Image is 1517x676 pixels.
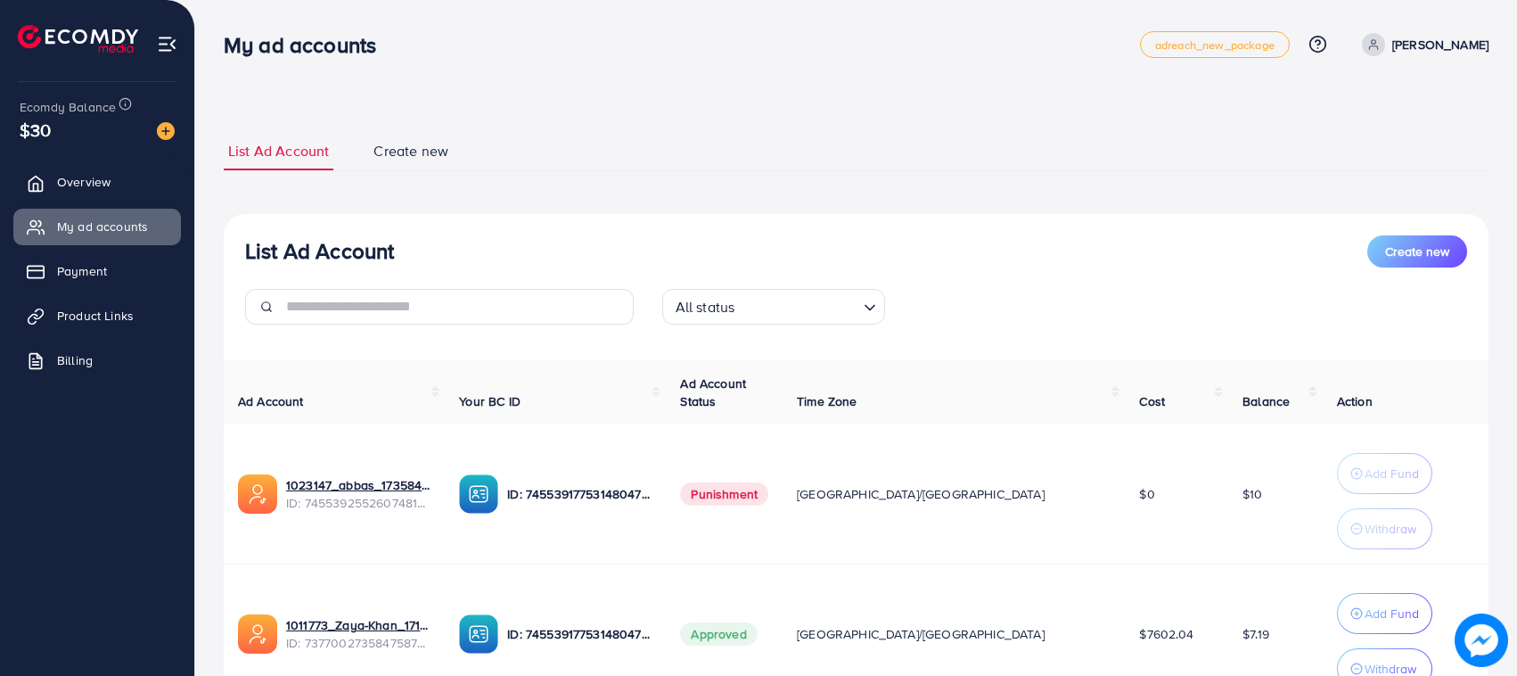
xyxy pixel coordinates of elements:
[797,392,857,410] span: Time Zone
[13,164,181,200] a: Overview
[740,291,856,320] input: Search for option
[286,494,430,512] span: ID: 7455392552607481857
[1367,235,1467,268] button: Create new
[1155,39,1275,51] span: adreach_new_package
[57,351,93,369] span: Billing
[373,141,448,161] span: Create new
[157,34,177,54] img: menu
[672,294,739,320] span: All status
[286,476,430,494] a: 1023147_abbas_1735843853887
[13,298,181,334] a: Product Links
[797,485,1045,503] span: [GEOGRAPHIC_DATA]/[GEOGRAPHIC_DATA]
[245,238,394,264] h3: List Ad Account
[1242,485,1262,503] span: $10
[238,614,277,654] img: ic-ads-acc.e4c84228.svg
[57,173,111,191] span: Overview
[224,32,390,58] h3: My ad accounts
[1242,392,1290,410] span: Balance
[20,98,116,116] span: Ecomdy Balance
[1337,508,1432,549] button: Withdraw
[238,474,277,514] img: ic-ads-acc.e4c84228.svg
[57,307,134,325] span: Product Links
[459,614,498,654] img: ic-ba-acc.ded83a64.svg
[20,117,51,143] span: $30
[286,616,430,653] div: <span class='underline'>1011773_Zaya-Khan_1717592302951</span></br>7377002735847587841
[157,122,175,140] img: image
[13,209,181,244] a: My ad accounts
[680,375,746,410] span: Ad Account Status
[1337,453,1432,494] button: Add Fund
[13,253,181,289] a: Payment
[57,262,107,280] span: Payment
[1242,625,1269,643] span: $7.19
[1365,603,1419,624] p: Add Fund
[286,616,430,634] a: 1011773_Zaya-Khan_1717592302951
[18,25,138,53] img: logo
[57,218,148,235] span: My ad accounts
[680,482,768,506] span: Punishment
[459,392,521,410] span: Your BC ID
[13,342,181,378] a: Billing
[507,623,652,645] p: ID: 7455391775314804752
[680,622,757,646] span: Approved
[1337,593,1432,634] button: Add Fund
[507,483,652,505] p: ID: 7455391775314804752
[1392,34,1488,55] p: [PERSON_NAME]
[1337,392,1373,410] span: Action
[1455,614,1508,667] img: image
[1365,518,1416,540] p: Withdraw
[286,476,430,513] div: <span class='underline'>1023147_abbas_1735843853887</span></br>7455392552607481857
[662,289,885,325] div: Search for option
[1385,243,1449,260] span: Create new
[1139,485,1154,503] span: $0
[459,474,498,514] img: ic-ba-acc.ded83a64.svg
[286,634,430,652] span: ID: 7377002735847587841
[1355,33,1488,56] a: [PERSON_NAME]
[1139,392,1165,410] span: Cost
[1140,31,1290,58] a: adreach_new_package
[797,625,1045,643] span: [GEOGRAPHIC_DATA]/[GEOGRAPHIC_DATA]
[1139,625,1193,643] span: $7602.04
[228,141,329,161] span: List Ad Account
[1365,463,1419,484] p: Add Fund
[238,392,304,410] span: Ad Account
